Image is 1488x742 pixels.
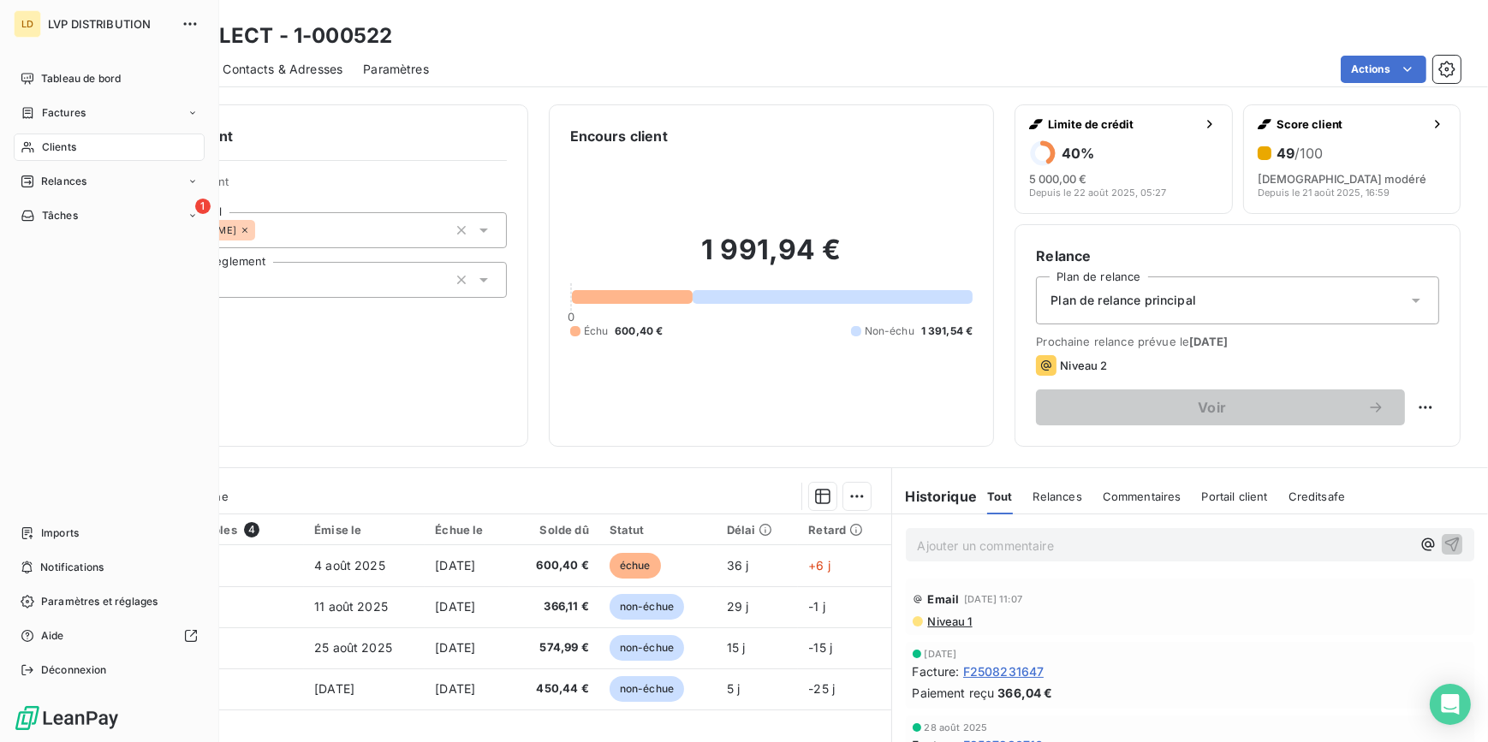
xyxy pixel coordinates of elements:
span: -1 j [808,599,825,614]
span: Déconnexion [41,662,107,678]
span: [DATE] [1189,335,1228,348]
span: 366,04 € [997,684,1052,702]
span: Aide [41,628,64,644]
h6: Historique [892,486,978,507]
div: Émise le [314,523,414,537]
span: non-échue [610,676,684,702]
span: [DATE] 11:07 [964,594,1022,604]
span: Prochaine relance prévue le [1036,335,1439,348]
span: Tableau de bord [41,71,121,86]
button: Score client49/100[DEMOGRAPHIC_DATA] modéréDepuis le 21 août 2025, 16:59 [1243,104,1461,214]
span: 5 j [727,681,740,696]
span: 366,11 € [520,598,589,615]
span: Imports [41,525,79,541]
span: [DATE] [435,640,475,655]
span: Clients [42,139,76,155]
span: [DATE] [314,681,354,696]
input: Ajouter une valeur [255,223,269,238]
div: Statut [610,523,706,537]
span: Propriétés Client [138,175,507,199]
span: [DATE] [435,599,475,614]
span: Limite de crédit [1048,117,1195,131]
span: Paramètres et réglages [41,594,158,609]
span: -15 j [808,640,832,655]
span: Tâches [42,208,78,223]
h6: Informations client [104,126,507,146]
span: 1 [195,199,211,214]
span: 1 391,54 € [921,324,973,339]
span: Score client [1277,117,1424,131]
button: Actions [1341,56,1426,83]
input: Ajouter une valeur [218,272,232,288]
span: Relances [41,174,86,189]
span: Factures [42,105,86,121]
span: Notifications [40,560,104,575]
span: 25 août 2025 [314,640,392,655]
h6: Relance [1036,246,1439,266]
span: -25 j [808,681,835,696]
a: Aide [14,622,205,650]
span: 15 j [727,640,746,655]
span: 4 [244,522,259,537]
h2: 1 991,94 € [570,233,973,284]
span: 28 août 2025 [925,722,988,733]
span: non-échue [610,594,684,620]
h6: 40 % [1062,145,1094,162]
span: 600,40 € [520,557,589,574]
span: F2508231647 [963,662,1045,680]
span: Facture : [913,662,960,680]
span: [DATE] [925,649,957,659]
span: 29 j [727,599,749,614]
h3: AIR DELECT - 1-000522 [151,21,392,51]
span: [DATE] [435,558,475,573]
span: Niveau 1 [926,614,973,628]
button: Limite de crédit40%5 000,00 €Depuis le 22 août 2025, 05:27 [1015,104,1232,214]
img: Logo LeanPay [14,704,120,732]
span: Relances [1033,490,1082,503]
span: Portail client [1202,490,1268,503]
span: Paramètres [363,61,429,78]
div: Open Intercom Messenger [1430,684,1471,725]
span: Non-échu [865,324,914,339]
span: Depuis le 21 août 2025, 16:59 [1258,187,1390,198]
div: Solde dû [520,523,589,537]
span: Commentaires [1103,490,1181,503]
span: 5 000,00 € [1029,172,1086,186]
span: Contacts & Adresses [223,61,342,78]
span: 450,44 € [520,680,589,697]
span: [DEMOGRAPHIC_DATA] modéré [1258,172,1427,186]
div: Retard [808,523,880,537]
span: LVP DISTRIBUTION [48,17,171,31]
h6: Encours client [570,126,668,146]
span: [DATE] [435,681,475,696]
div: LD [14,10,41,38]
span: non-échue [610,635,684,661]
span: Plan de relance principal [1051,292,1196,309]
div: Échue le [435,523,499,537]
button: Voir [1036,389,1405,425]
span: Creditsafe [1289,490,1346,503]
span: 11 août 2025 [314,599,388,614]
span: échue [610,553,661,579]
span: Paiement reçu [913,684,995,702]
span: 36 j [727,558,749,573]
span: Niveau 2 [1060,359,1107,372]
h6: 49 [1277,145,1323,162]
span: Email [928,592,960,606]
span: Échu [584,324,609,339]
span: 600,40 € [615,324,663,339]
div: Délai [727,523,789,537]
span: Tout [987,490,1013,503]
span: /100 [1295,145,1323,162]
span: 4 août 2025 [314,558,385,573]
span: +6 j [808,558,830,573]
span: Depuis le 22 août 2025, 05:27 [1029,187,1166,198]
span: Voir [1056,401,1367,414]
span: 574,99 € [520,639,589,656]
span: 0 [568,310,574,324]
